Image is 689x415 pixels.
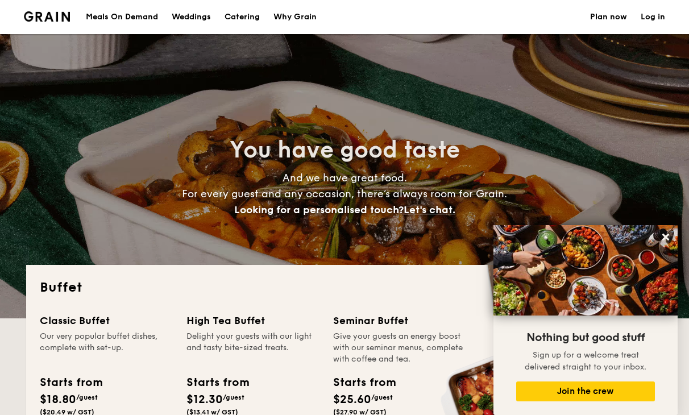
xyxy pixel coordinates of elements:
[493,225,678,316] img: DSC07876-Edit02-Large.jpeg
[371,393,393,401] span: /guest
[186,374,248,391] div: Starts from
[230,136,460,164] span: You have good taste
[186,393,223,406] span: $12.30
[40,393,76,406] span: $18.80
[525,350,646,372] span: Sign up for a welcome treat delivered straight to your inbox.
[223,393,244,401] span: /guest
[333,374,395,391] div: Starts from
[333,393,371,406] span: $25.60
[333,331,466,365] div: Give your guests an energy boost with our seminar menus, complete with coffee and tea.
[186,313,319,329] div: High Tea Buffet
[24,11,70,22] a: Logotype
[24,11,70,22] img: Grain
[76,393,98,401] span: /guest
[40,279,649,297] h2: Buffet
[526,331,645,345] span: Nothing but good stuff
[182,172,507,216] span: And we have great food. For every guest and any occasion, there’s always room for Grain.
[657,228,675,246] button: Close
[40,313,173,329] div: Classic Buffet
[516,381,655,401] button: Join the crew
[333,313,466,329] div: Seminar Buffet
[234,204,404,216] span: Looking for a personalised touch?
[404,204,455,216] span: Let's chat.
[40,374,102,391] div: Starts from
[186,331,319,365] div: Delight your guests with our light and tasty bite-sized treats.
[40,331,173,365] div: Our very popular buffet dishes, complete with set-up.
